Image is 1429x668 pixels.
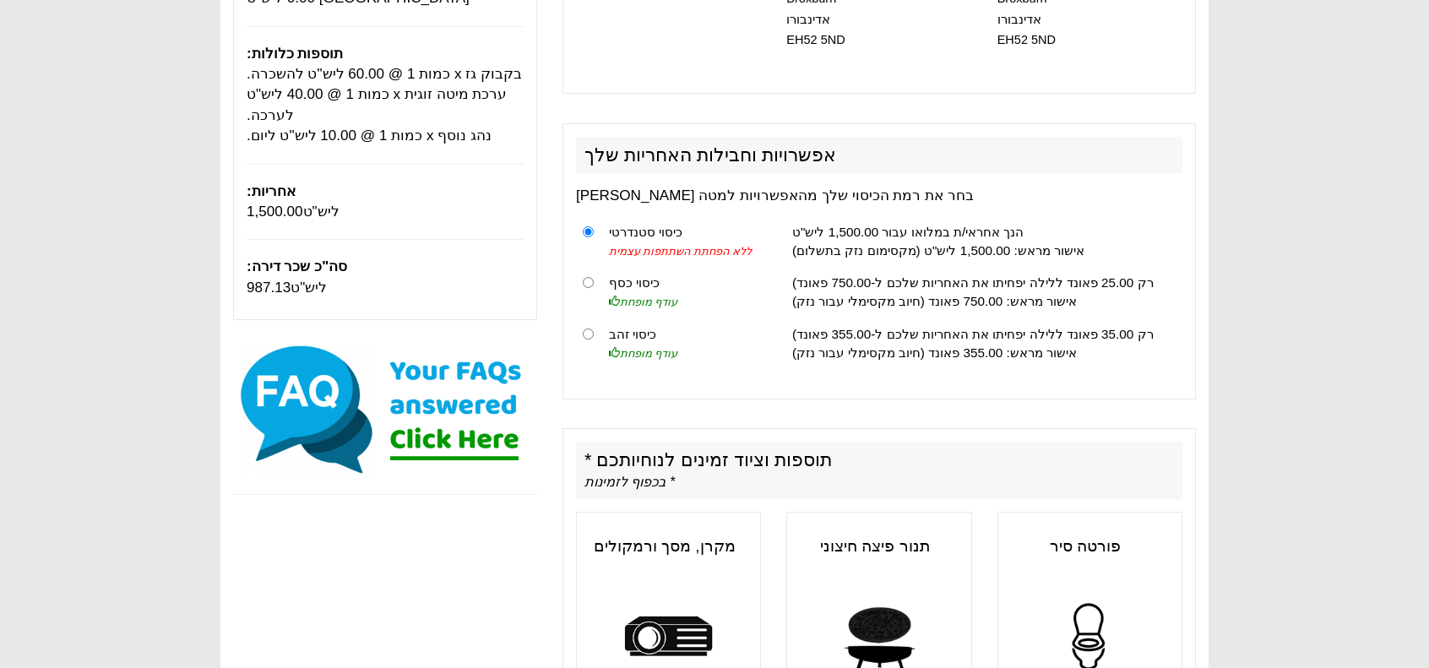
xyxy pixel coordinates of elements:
[609,225,682,239] font: כיסוי סטנדרטי
[247,258,347,274] font: סה"כ שכר דירה:
[247,128,492,144] font: נהג נוסף x כמות 1 @ 10.00 ליש"ט ליום.
[594,537,736,555] font: מקרן, מסך ורמקולים
[247,86,507,122] font: ערכת מיטה זוגית x כמות 1 @ 40.00 ליש"ט לערכה.
[576,187,974,204] font: [PERSON_NAME] בחר את רמת הכיסוי שלך מהאפשרויות למטה
[820,537,930,555] font: תנור פיצה חיצוני
[792,327,1154,341] font: רק 35.00 פאונד ללילה יפחיתו את האחריות שלכם ל-355.00 פאונד)
[620,347,678,360] font: עודף מופחת
[792,294,1077,308] font: אישור מראש: 750.00 פאונד (חיוב מקסימלי עבור נזק)
[792,243,1084,258] font: אישור מראש: 1,500.00 ליש"ט (מקסימום נזק בתשלום)
[997,13,1041,26] font: אדינבורו
[792,345,1077,360] font: אישור מראש: 355.00 פאונד (חיוב מקסימלי עבור נזק)
[584,144,836,166] font: אפשרויות וחבילות האחריות שלך
[609,245,752,258] font: ללא הפחתת השתתפות עצמית
[247,66,522,82] font: בקבוק גז x כמות 1 @ 60.00 ליש"ט להשכרה.
[620,296,678,308] font: עודף מופחת
[786,13,830,26] font: אדינבורו
[997,33,1056,46] font: EH52 5ND
[291,280,327,296] font: ליש"ט
[792,225,1024,239] font: הנך אחראי/ת במלואו עבור 1,500.00 ליש"ט
[609,275,660,290] font: כיסוי כסף
[792,275,1154,290] font: רק 25.00 פאונד ללילה יפחיתו את האחריות שלכם ל-750.00 פאונד)
[247,204,303,220] font: 1,500.00
[1050,537,1121,555] font: פורטה סיר
[247,183,296,199] font: אחריות:
[233,342,537,477] img: לחצו כאן לשאלות הנפוצות ביותר שלנו
[247,46,343,62] font: תוספות כלולות:
[247,280,291,296] font: 987.13
[584,475,675,489] font: * בכפוף לזמינות
[303,204,340,220] font: ליש"ט
[584,449,832,470] font: תוספות וציוד זמינים לנוחיותכם *
[786,33,845,46] font: EH52 5ND
[609,327,656,341] font: כיסוי זהב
